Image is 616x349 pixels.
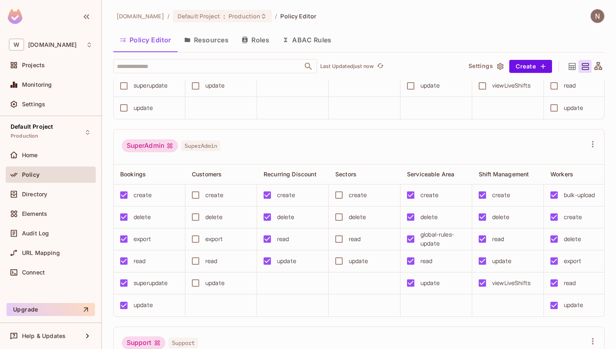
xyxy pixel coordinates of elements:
[492,257,511,266] div: update
[420,279,440,288] div: update
[22,230,49,237] span: Audit Log
[564,257,581,266] div: export
[22,171,40,178] span: Policy
[205,235,223,244] div: export
[280,12,316,20] span: Policy Editor
[377,62,384,70] span: refresh
[134,191,152,200] div: create
[492,213,509,222] div: delete
[591,9,604,23] img: Naman Malik
[420,257,433,266] div: read
[375,61,385,71] button: refresh
[205,257,218,266] div: read
[22,101,45,108] span: Settings
[303,61,314,72] button: Open
[11,123,53,130] span: Default Project
[169,338,198,348] span: Support
[22,269,45,276] span: Connect
[335,171,356,178] span: Sectors
[11,133,39,139] span: Production
[550,171,573,178] span: Workers
[320,63,374,70] p: Last Updated just now
[275,12,277,20] li: /
[492,235,504,244] div: read
[22,191,47,198] span: Directory
[22,62,45,68] span: Projects
[192,171,222,178] span: Customers
[117,12,164,20] span: the active workspace
[374,61,385,71] span: Click to refresh data
[564,191,595,200] div: bulk-upload
[9,39,24,50] span: W
[277,191,295,200] div: create
[134,301,153,309] div: update
[420,191,438,200] div: create
[22,333,66,339] span: Help & Updates
[134,213,151,222] div: delete
[134,81,168,90] div: superupdate
[420,213,438,222] div: delete
[420,81,440,90] div: update
[22,152,38,158] span: Home
[134,257,146,266] div: read
[492,191,510,200] div: create
[564,279,576,288] div: read
[349,257,368,266] div: update
[134,103,153,112] div: update
[276,30,338,50] button: ABAC Rules
[492,279,530,288] div: viewLiveShifts
[134,235,151,244] div: export
[8,9,22,24] img: SReyMgAAAABJRU5ErkJggg==
[22,250,60,256] span: URL Mapping
[564,235,581,244] div: delete
[465,60,506,73] button: Settings
[277,235,289,244] div: read
[223,13,226,20] span: :
[229,12,260,20] span: Production
[22,211,47,217] span: Elements
[22,81,52,88] span: Monitoring
[178,12,220,20] span: Default Project
[178,30,235,50] button: Resources
[492,81,530,90] div: viewLiveShifts
[349,191,367,200] div: create
[205,81,224,90] div: update
[264,171,317,178] span: Recurring Discount
[28,42,77,48] span: Workspace: withpronto.com
[564,103,583,112] div: update
[277,213,294,222] div: delete
[235,30,276,50] button: Roles
[134,279,168,288] div: superupdate
[120,171,146,178] span: Bookings
[564,301,583,309] div: update
[349,213,366,222] div: delete
[205,191,223,200] div: create
[407,171,454,178] span: Serviceable Area
[181,140,220,151] span: SuperAdmin
[122,139,178,152] div: SuperAdmin
[509,60,552,73] button: Create
[564,213,582,222] div: create
[205,213,222,222] div: delete
[167,12,169,20] li: /
[349,235,361,244] div: read
[277,257,296,266] div: update
[564,81,576,90] div: read
[420,230,465,248] div: global-rules-update
[479,171,529,178] span: Shift Management
[113,30,178,50] button: Policy Editor
[205,279,224,288] div: update
[7,303,95,316] button: Upgrade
